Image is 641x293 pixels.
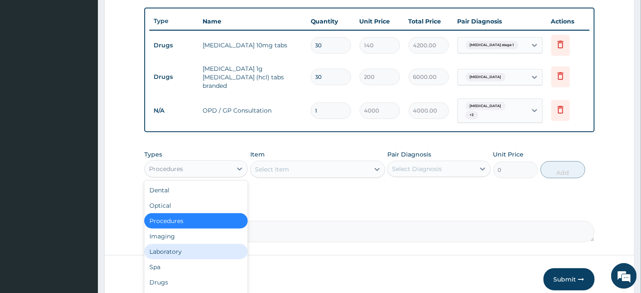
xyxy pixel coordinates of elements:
td: Drugs [149,69,198,85]
div: Imaging [144,229,248,244]
th: Name [198,13,306,30]
span: [MEDICAL_DATA] [466,73,506,81]
div: Select Item [255,165,289,174]
div: Procedures [149,165,183,173]
textarea: Type your message and hit 'Enter' [4,199,162,229]
label: Comment [144,209,594,216]
th: Quantity [306,13,355,30]
div: Select Diagnosis [392,165,442,173]
button: Add [541,161,586,178]
label: Pair Diagnosis [387,150,431,159]
div: Spa [144,259,248,275]
div: Procedures [144,213,248,229]
label: Types [144,151,162,158]
span: + 2 [466,111,478,119]
th: Type [149,13,198,29]
div: Minimize live chat window [140,4,160,25]
div: Dental [144,183,248,198]
th: Actions [547,13,589,30]
td: OPD / GP Consultation [198,102,306,119]
div: Drugs [144,275,248,290]
td: [MEDICAL_DATA] 10mg tabs [198,37,306,54]
span: [MEDICAL_DATA] [466,102,506,110]
label: Item [250,150,265,159]
div: Chat with us now [44,48,143,59]
td: Drugs [149,38,198,53]
button: Submit [544,268,595,290]
td: [MEDICAL_DATA] 1g [MEDICAL_DATA] (hcl) tabs branded [198,60,306,94]
div: Optical [144,198,248,213]
th: Total Price [404,13,453,30]
img: d_794563401_company_1708531726252_794563401 [16,43,34,64]
label: Unit Price [493,150,524,159]
th: Unit Price [355,13,404,30]
td: N/A [149,103,198,119]
th: Pair Diagnosis [453,13,547,30]
span: [MEDICAL_DATA] stage 1 [466,41,518,49]
span: We're online! [49,90,117,177]
div: Laboratory [144,244,248,259]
